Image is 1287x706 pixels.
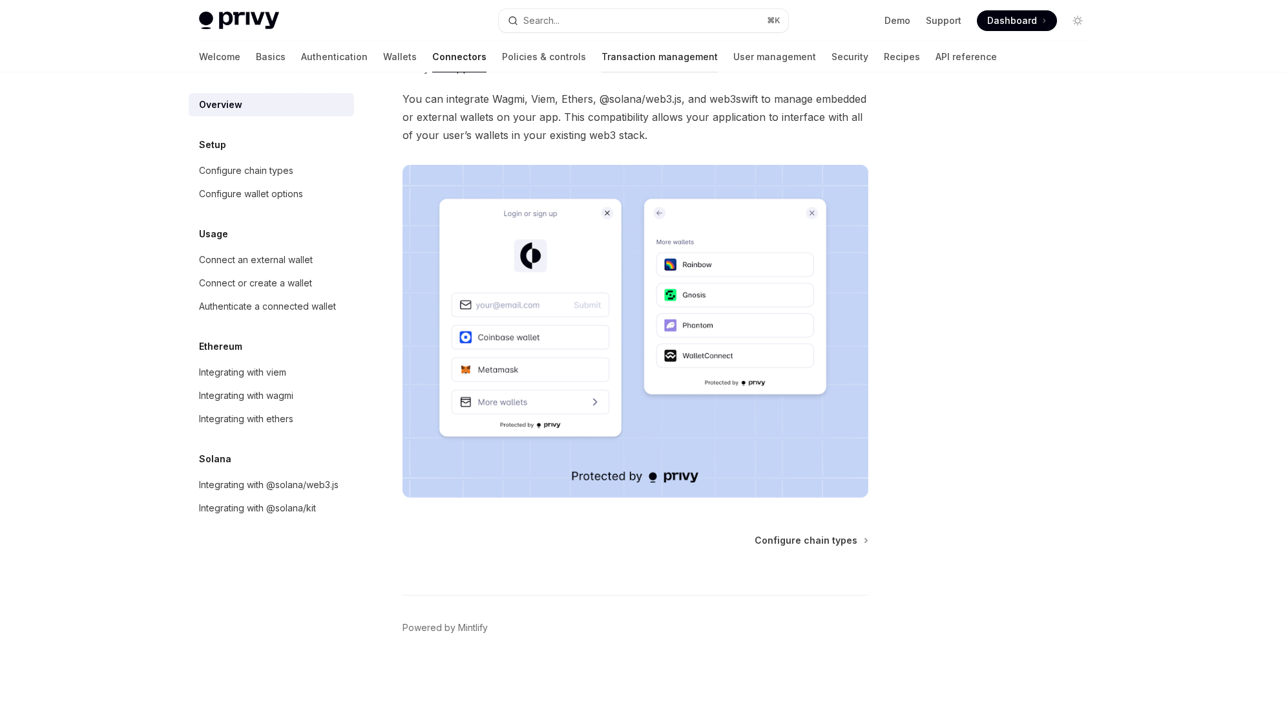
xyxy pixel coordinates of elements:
[189,295,354,318] a: Authenticate a connected wallet
[403,90,868,144] span: You can integrate Wagmi, Viem, Ethers, @solana/web3.js, and web3swift to manage embedded or exter...
[199,137,226,153] h5: Setup
[199,500,316,516] div: Integrating with @solana/kit
[977,10,1057,31] a: Dashboard
[926,14,961,27] a: Support
[884,41,920,72] a: Recipes
[189,473,354,497] a: Integrating with @solana/web3.js
[189,93,354,116] a: Overview
[502,41,586,72] a: Policies & controls
[199,163,293,178] div: Configure chain types
[755,534,857,547] span: Configure chain types
[1067,10,1088,31] button: Toggle dark mode
[383,41,417,72] a: Wallets
[256,41,286,72] a: Basics
[432,41,487,72] a: Connectors
[189,384,354,407] a: Integrating with wagmi
[755,534,867,547] a: Configure chain types
[767,16,780,26] span: ⌘ K
[199,186,303,202] div: Configure wallet options
[189,361,354,384] a: Integrating with viem
[199,388,293,403] div: Integrating with wagmi
[733,41,816,72] a: User management
[199,365,286,380] div: Integrating with viem
[199,451,231,467] h5: Solana
[499,9,788,32] button: Open search
[189,159,354,182] a: Configure chain types
[884,14,910,27] a: Demo
[199,252,313,268] div: Connect an external wallet
[199,97,242,112] div: Overview
[199,477,339,493] div: Integrating with @solana/web3.js
[199,41,240,72] a: Welcome
[523,13,560,28] div: Search...
[199,275,312,291] div: Connect or create a wallet
[602,41,718,72] a: Transaction management
[403,621,488,634] a: Powered by Mintlify
[189,248,354,272] a: Connect an external wallet
[832,41,868,72] a: Security
[189,182,354,206] a: Configure wallet options
[403,165,868,498] img: Connectors3
[199,411,293,427] div: Integrating with ethers
[189,497,354,520] a: Integrating with @solana/kit
[199,299,336,314] div: Authenticate a connected wallet
[301,41,368,72] a: Authentication
[189,407,354,431] a: Integrating with ethers
[936,41,997,72] a: API reference
[189,272,354,295] a: Connect or create a wallet
[199,12,279,30] img: light logo
[199,226,228,242] h5: Usage
[199,339,242,354] h5: Ethereum
[987,14,1037,27] span: Dashboard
